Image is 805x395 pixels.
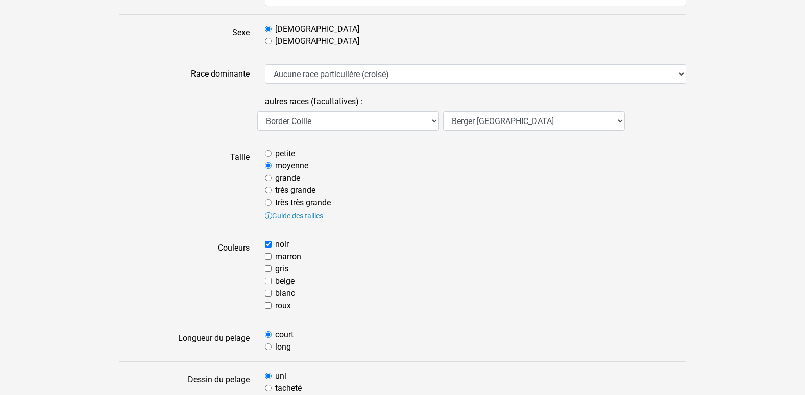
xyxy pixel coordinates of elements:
input: petite [265,150,272,157]
label: Longueur du pelage [112,329,257,353]
input: très très grande [265,199,272,206]
label: marron [275,251,301,263]
label: noir [275,238,289,251]
input: tacheté [265,385,272,391]
label: tacheté [275,382,302,394]
label: beige [275,275,295,287]
input: très grande [265,187,272,193]
label: Race dominante [112,64,257,84]
input: moyenne [265,162,272,169]
a: Guide des tailles [265,212,323,220]
input: [DEMOGRAPHIC_DATA] [265,26,272,32]
label: uni [275,370,286,382]
label: très grande [275,184,315,196]
label: gris [275,263,288,275]
label: court [275,329,294,341]
label: long [275,341,291,353]
label: Couleurs [112,238,257,312]
input: uni [265,373,272,379]
input: court [265,331,272,338]
label: [DEMOGRAPHIC_DATA] [275,35,359,47]
label: [DEMOGRAPHIC_DATA] [275,23,359,35]
label: très très grande [275,196,331,209]
label: petite [275,147,295,160]
label: autres races (facultatives) : [265,92,363,111]
input: long [265,343,272,350]
label: roux [275,300,291,312]
input: grande [265,175,272,181]
label: Sexe [112,23,257,47]
label: grande [275,172,300,184]
label: Taille [112,147,257,221]
input: [DEMOGRAPHIC_DATA] [265,38,272,44]
label: moyenne [275,160,308,172]
label: blanc [275,287,295,300]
